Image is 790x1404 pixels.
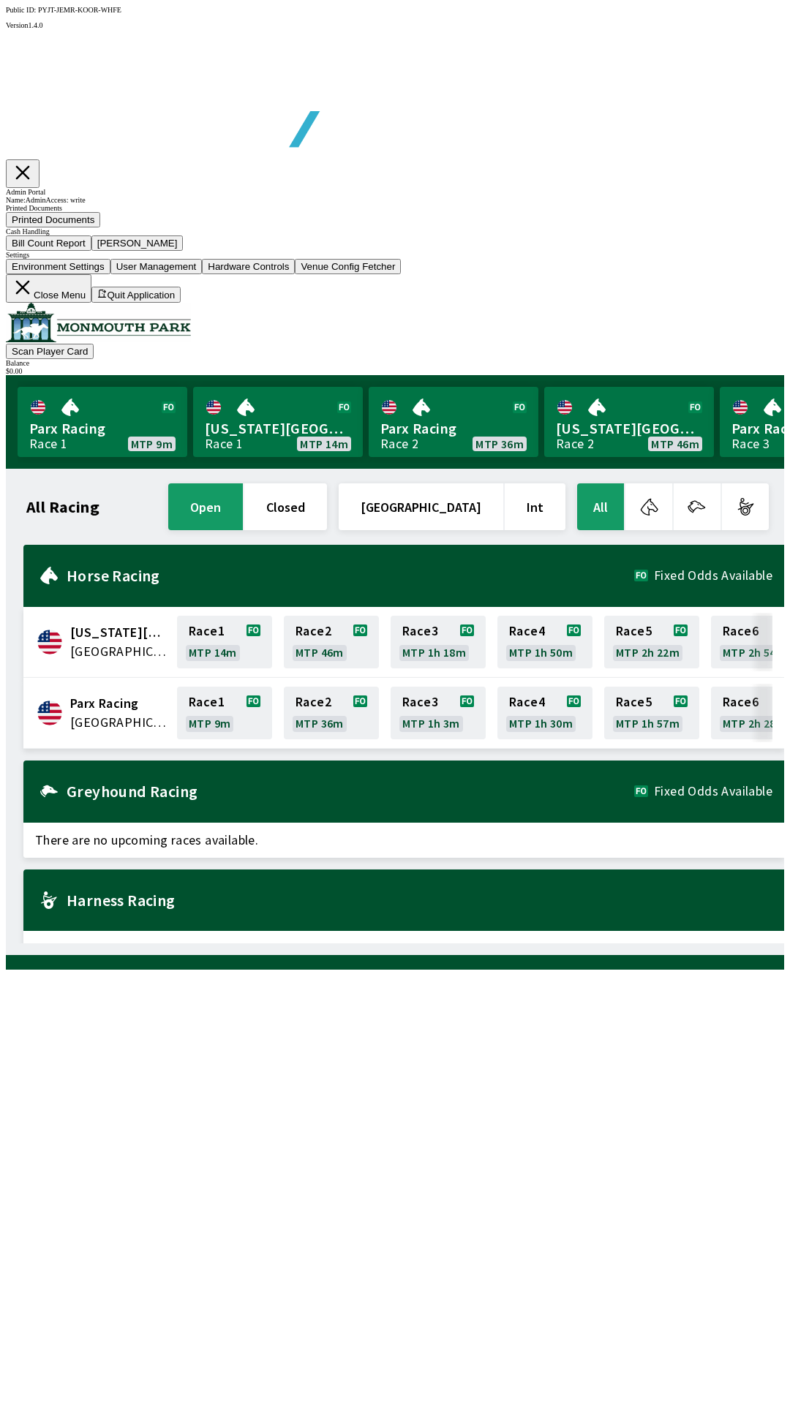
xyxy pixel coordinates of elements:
span: Race 5 [616,696,652,708]
span: Delaware Park [70,623,168,642]
div: Balance [6,359,784,367]
span: MTP 36m [296,717,344,729]
div: Race 2 [380,438,418,450]
div: Cash Handling [6,227,784,235]
span: MTP 2h 28m [723,717,786,729]
span: Race 6 [723,625,759,637]
div: $ 0.00 [6,367,784,375]
button: Environment Settings [6,259,110,274]
span: MTP 9m [131,438,173,450]
span: Race 4 [509,625,545,637]
div: Admin Portal [6,188,784,196]
span: [US_STATE][GEOGRAPHIC_DATA] [205,419,351,438]
a: Race2MTP 46m [284,616,379,668]
span: Race 1 [189,625,225,637]
button: Venue Config Fetcher [295,259,401,274]
div: Version 1.4.0 [6,21,784,29]
span: There are no upcoming races available. [23,931,784,966]
button: Bill Count Report [6,235,91,251]
span: [US_STATE][GEOGRAPHIC_DATA] [556,419,702,438]
span: Race 3 [402,625,438,637]
img: global tote logo [39,29,459,184]
h2: Horse Racing [67,570,634,581]
span: Race 5 [616,625,652,637]
a: Race1MTP 9m [177,687,272,739]
a: Race4MTP 1h 50m [497,616,592,668]
h1: All Racing [26,501,99,513]
button: Hardware Controls [202,259,295,274]
span: Race 2 [296,696,331,708]
a: Parx RacingRace 2MTP 36m [369,387,538,457]
a: Parx RacingRace 1MTP 9m [18,387,187,457]
a: Race5MTP 2h 22m [604,616,699,668]
span: PYJT-JEMR-KOOR-WHFE [38,6,121,14]
div: Public ID: [6,6,784,14]
button: open [168,483,243,530]
span: Fixed Odds Available [654,570,772,581]
a: Race3MTP 1h 18m [391,616,486,668]
a: Race4MTP 1h 30m [497,687,592,739]
button: Close Menu [6,274,91,303]
span: MTP 1h 18m [402,646,466,658]
div: Race 3 [731,438,770,450]
button: Printed Documents [6,212,100,227]
button: All [577,483,624,530]
a: [US_STATE][GEOGRAPHIC_DATA]Race 1MTP 14m [193,387,363,457]
span: MTP 2h 22m [616,646,680,658]
img: venue logo [6,303,191,342]
button: Scan Player Card [6,344,94,359]
span: Parx Racing [29,419,176,438]
span: Race 2 [296,625,331,637]
h2: Harness Racing [67,894,772,906]
button: closed [244,483,327,530]
span: MTP 14m [300,438,348,450]
a: [US_STATE][GEOGRAPHIC_DATA]Race 2MTP 46m [544,387,714,457]
span: Race 3 [402,696,438,708]
span: MTP 9m [189,717,230,729]
div: Race 1 [29,438,67,450]
button: [GEOGRAPHIC_DATA] [339,483,503,530]
span: MTP 1h 3m [402,717,460,729]
span: MTP 36m [475,438,524,450]
div: Race 1 [205,438,243,450]
span: There are no upcoming races available. [23,823,784,858]
span: United States [70,642,168,661]
span: Race 4 [509,696,545,708]
a: Race3MTP 1h 3m [391,687,486,739]
span: MTP 1h 30m [509,717,573,729]
span: Parx Racing [70,694,168,713]
span: United States [70,713,168,732]
button: Int [505,483,565,530]
div: Settings [6,251,784,259]
div: Race 2 [556,438,594,450]
span: MTP 2h 54m [723,646,786,658]
h2: Greyhound Racing [67,785,634,797]
div: Printed Documents [6,204,784,212]
button: [PERSON_NAME] [91,235,184,251]
span: MTP 46m [651,438,699,450]
span: Race 6 [723,696,759,708]
div: Name: Admin Access: write [6,196,784,204]
span: MTP 14m [189,646,237,658]
a: Race1MTP 14m [177,616,272,668]
button: Quit Application [91,287,181,303]
span: Race 1 [189,696,225,708]
a: Race5MTP 1h 57m [604,687,699,739]
button: User Management [110,259,203,274]
span: Fixed Odds Available [654,785,772,797]
a: Race2MTP 36m [284,687,379,739]
span: MTP 46m [296,646,344,658]
span: Parx Racing [380,419,527,438]
span: MTP 1h 50m [509,646,573,658]
span: MTP 1h 57m [616,717,680,729]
